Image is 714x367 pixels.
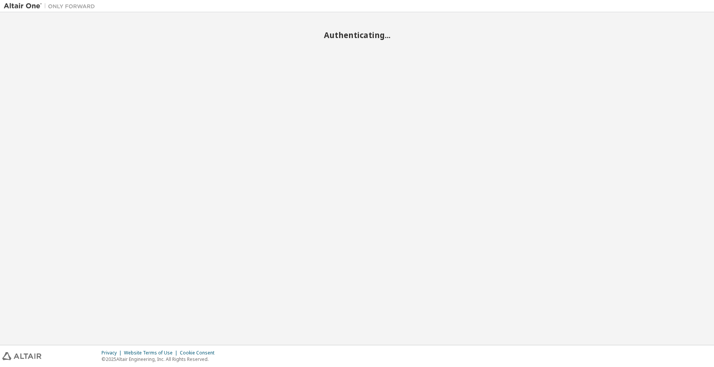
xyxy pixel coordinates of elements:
[2,352,41,360] img: altair_logo.svg
[102,356,219,362] p: © 2025 Altair Engineering, Inc. All Rights Reserved.
[102,350,124,356] div: Privacy
[180,350,219,356] div: Cookie Consent
[4,2,99,10] img: Altair One
[124,350,180,356] div: Website Terms of Use
[4,30,710,40] h2: Authenticating...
